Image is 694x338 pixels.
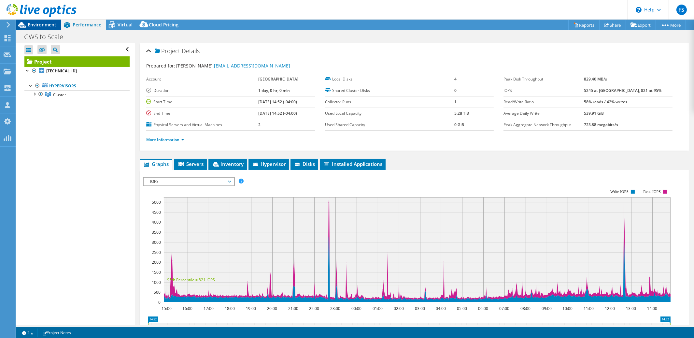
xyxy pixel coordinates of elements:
text: 09:00 [542,306,552,311]
span: Disks [294,161,315,167]
b: [DATE] 14:52 (-04:00) [258,110,297,116]
text: 21:00 [289,306,299,311]
span: Inventory [212,161,244,167]
span: Installed Applications [323,161,382,167]
text: 03:00 [415,306,425,311]
a: Reports [568,20,600,30]
text: 14:00 [647,306,658,311]
text: 4500 [152,210,161,215]
text: 1500 [152,270,161,275]
text: 05:00 [457,306,467,311]
span: FS [676,5,687,15]
text: 2000 [152,259,161,265]
b: 1 [454,99,457,105]
a: More [656,20,686,30]
a: Project [24,56,130,67]
text: 0 [158,300,161,305]
span: Graphs [143,161,169,167]
label: Duration [146,87,258,94]
b: [GEOGRAPHIC_DATA] [258,76,298,82]
text: Read IOPS [644,189,661,194]
text: 2500 [152,250,161,255]
text: 15:00 [162,306,172,311]
label: Start Time [146,99,258,105]
text: 06:00 [478,306,489,311]
text: Write IOPS [610,189,629,194]
b: 723.88 megabits/s [584,122,618,127]
text: 1000 [152,280,161,285]
text: 00:00 [352,306,362,311]
text: 95th Percentile = 821 IOPS [167,277,215,283]
svg: \n [636,7,642,13]
label: Average Daily Write [503,110,584,117]
text: 19:00 [246,306,256,311]
text: 22:00 [309,306,319,311]
text: 07:00 [500,306,510,311]
text: 13:00 [626,306,636,311]
text: 17:00 [204,306,214,311]
b: 829.40 MB/s [584,76,607,82]
text: 5000 [152,199,161,205]
a: More Information [146,137,184,142]
b: 1 day, 0 hr, 0 min [258,88,290,93]
b: 4 [454,76,457,82]
label: Peak Aggregate Network Throughput [503,122,584,128]
span: Hypervisor [252,161,286,167]
span: IOPS [147,178,231,185]
label: Collector Runs [325,99,455,105]
text: 16:00 [183,306,193,311]
span: Cloud Pricing [149,22,178,28]
text: 01:00 [373,306,383,311]
b: 5.28 TiB [454,110,469,116]
text: 23:00 [331,306,341,311]
b: 58% reads / 42% writes [584,99,628,105]
text: 3000 [152,240,161,245]
text: 18:00 [225,306,235,311]
label: Account [146,76,258,82]
text: 12:00 [605,306,615,311]
label: Physical Servers and Virtual Machines [146,122,258,128]
a: [TECHNICAL_ID] [24,67,130,75]
span: Details [182,47,200,55]
span: Environment [28,22,56,28]
b: 2 [258,122,261,127]
span: Project [155,48,180,54]
b: 0 GiB [454,122,464,127]
label: Read/Write Ratio [503,99,584,105]
span: Servers [177,161,204,167]
span: Virtual [118,22,133,28]
b: [TECHNICAL_ID] [46,68,77,74]
a: 2 [18,329,38,337]
text: 3500 [152,229,161,235]
label: End Time [146,110,258,117]
b: 539.91 GiB [584,110,604,116]
span: Cluster [53,92,66,97]
span: [PERSON_NAME], [176,63,290,69]
label: Used Shared Capacity [325,122,455,128]
text: 04:00 [436,306,446,311]
span: Performance [73,22,101,28]
text: 20:00 [267,306,277,311]
b: 5245 at [GEOGRAPHIC_DATA], 821 at 95% [584,88,662,93]
b: 0 [454,88,457,93]
text: 10:00 [563,306,573,311]
label: Shared Cluster Disks [325,87,455,94]
a: Share [599,20,626,30]
a: Project Notes [37,329,76,337]
text: 11:00 [584,306,594,311]
text: 4000 [152,219,161,225]
text: 02:00 [394,306,404,311]
label: Used Local Capacity [325,110,455,117]
label: Peak Disk Throughput [503,76,584,82]
label: IOPS [503,87,584,94]
text: 08:00 [521,306,531,311]
a: Export [626,20,656,30]
label: Prepared for: [146,63,175,69]
a: Hypervisors [24,82,130,90]
a: [EMAIL_ADDRESS][DOMAIN_NAME] [214,63,290,69]
text: 500 [154,289,161,295]
h1: GWS to Scale [21,33,73,40]
label: Local Disks [325,76,455,82]
a: Cluster [24,90,130,99]
b: [DATE] 14:52 (-04:00) [258,99,297,105]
